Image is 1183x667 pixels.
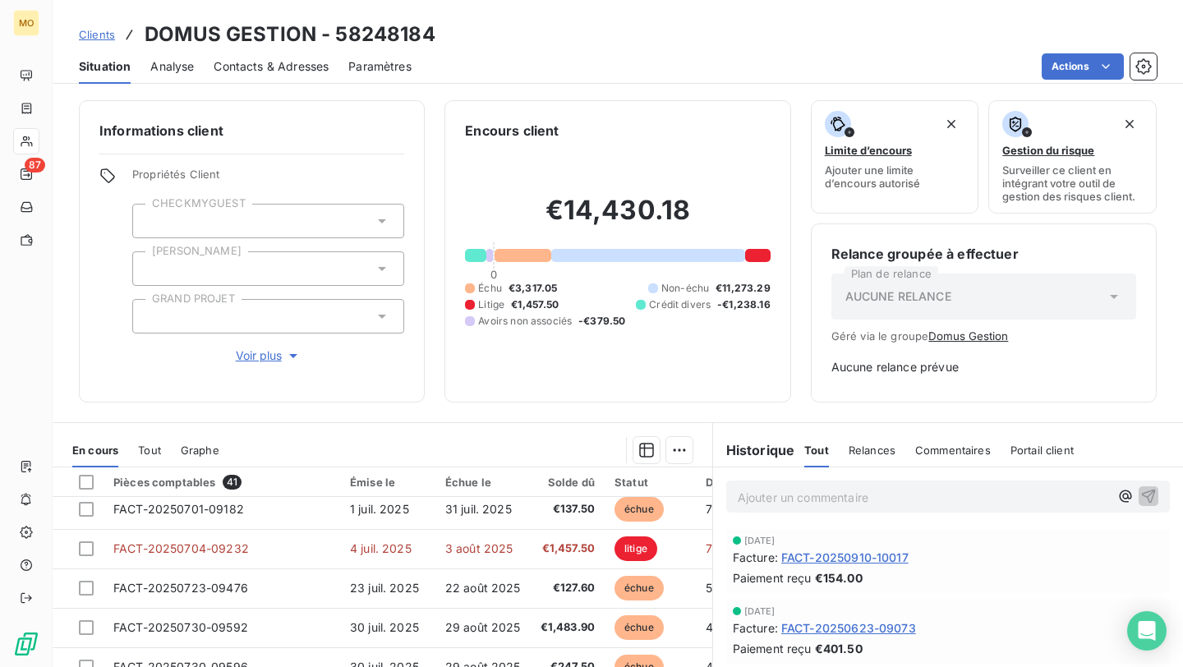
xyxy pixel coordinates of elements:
[831,329,1136,343] span: Géré via le groupe
[831,244,1136,264] h6: Relance groupée à effectuer
[928,329,1008,343] button: Domus Gestion
[706,541,726,555] span: 73 j
[146,309,159,324] input: Ajouter une valeur
[615,615,664,640] span: échue
[649,297,711,312] span: Crédit divers
[661,281,709,296] span: Non-échu
[350,581,419,595] span: 23 juil. 2025
[733,619,778,637] span: Facture :
[733,549,778,566] span: Facture :
[223,475,242,490] span: 41
[113,541,249,555] span: FACT-20250704-09232
[490,268,497,281] span: 0
[781,549,909,566] span: FACT-20250910-10017
[706,581,726,595] span: 54 j
[478,281,502,296] span: Échu
[79,28,115,41] span: Clients
[1042,53,1124,80] button: Actions
[615,576,664,600] span: échue
[615,536,657,561] span: litige
[1002,144,1094,157] span: Gestion du risque
[1002,163,1143,203] span: Surveiller ce client en intégrant votre outil de gestion des risques client.
[988,100,1157,214] button: Gestion du risqueSurveiller ce client en intégrant votre outil de gestion des risques client.
[825,144,912,157] span: Limite d’encours
[113,620,248,634] span: FACT-20250730-09592
[541,476,595,489] div: Solde dû
[13,10,39,36] div: MO
[445,541,513,555] span: 3 août 2025
[578,314,625,329] span: -€379.50
[79,58,131,75] span: Situation
[138,444,161,457] span: Tout
[744,606,776,616] span: [DATE]
[815,569,863,586] span: €154.00
[132,168,404,191] span: Propriétés Client
[465,194,770,243] h2: €14,430.18
[615,497,664,522] span: échue
[146,261,159,276] input: Ajouter une valeur
[236,347,302,364] span: Voir plus
[146,214,159,228] input: Ajouter une valeur
[733,569,812,586] span: Paiement reçu
[145,20,435,49] h3: DOMUS GESTION - 58248184
[541,580,595,596] span: €127.60
[915,444,991,457] span: Commentaires
[445,620,521,634] span: 29 août 2025
[72,444,118,457] span: En cours
[13,631,39,657] img: Logo LeanPay
[113,581,248,595] span: FACT-20250723-09476
[99,121,404,140] h6: Informations client
[825,163,965,190] span: Ajouter une limite d’encours autorisé
[713,440,795,460] h6: Historique
[615,476,686,489] div: Statut
[1127,611,1167,651] div: Open Intercom Messenger
[478,297,504,312] span: Litige
[804,444,829,457] span: Tout
[706,502,726,516] span: 76 j
[478,314,572,329] span: Avoirs non associés
[733,640,812,657] span: Paiement reçu
[845,288,951,305] span: AUCUNE RELANCE
[706,620,726,634] span: 47 j
[717,297,771,312] span: -€1,238.16
[113,502,244,516] span: FACT-20250701-09182
[465,121,559,140] h6: Encours client
[509,281,557,296] span: €3,317.05
[445,581,521,595] span: 22 août 2025
[25,158,45,172] span: 87
[541,501,595,517] span: €137.50
[831,359,1136,375] span: Aucune relance prévue
[150,58,194,75] span: Analyse
[706,476,750,489] div: Délai
[445,502,512,516] span: 31 juil. 2025
[1010,444,1074,457] span: Portail client
[811,100,979,214] button: Limite d’encoursAjouter une limite d’encours autorisé
[350,476,426,489] div: Émise le
[348,58,412,75] span: Paramètres
[781,619,916,637] span: FACT-20250623-09073
[445,476,521,489] div: Échue le
[350,502,409,516] span: 1 juil. 2025
[744,536,776,545] span: [DATE]
[132,347,404,365] button: Voir plus
[79,26,115,43] a: Clients
[849,444,895,457] span: Relances
[350,541,412,555] span: 4 juil. 2025
[214,58,329,75] span: Contacts & Adresses
[541,619,595,636] span: €1,483.90
[815,640,863,657] span: €401.50
[181,444,219,457] span: Graphe
[511,297,559,312] span: €1,457.50
[541,540,595,557] span: €1,457.50
[350,620,419,634] span: 30 juil. 2025
[716,281,771,296] span: €11,273.29
[113,475,330,490] div: Pièces comptables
